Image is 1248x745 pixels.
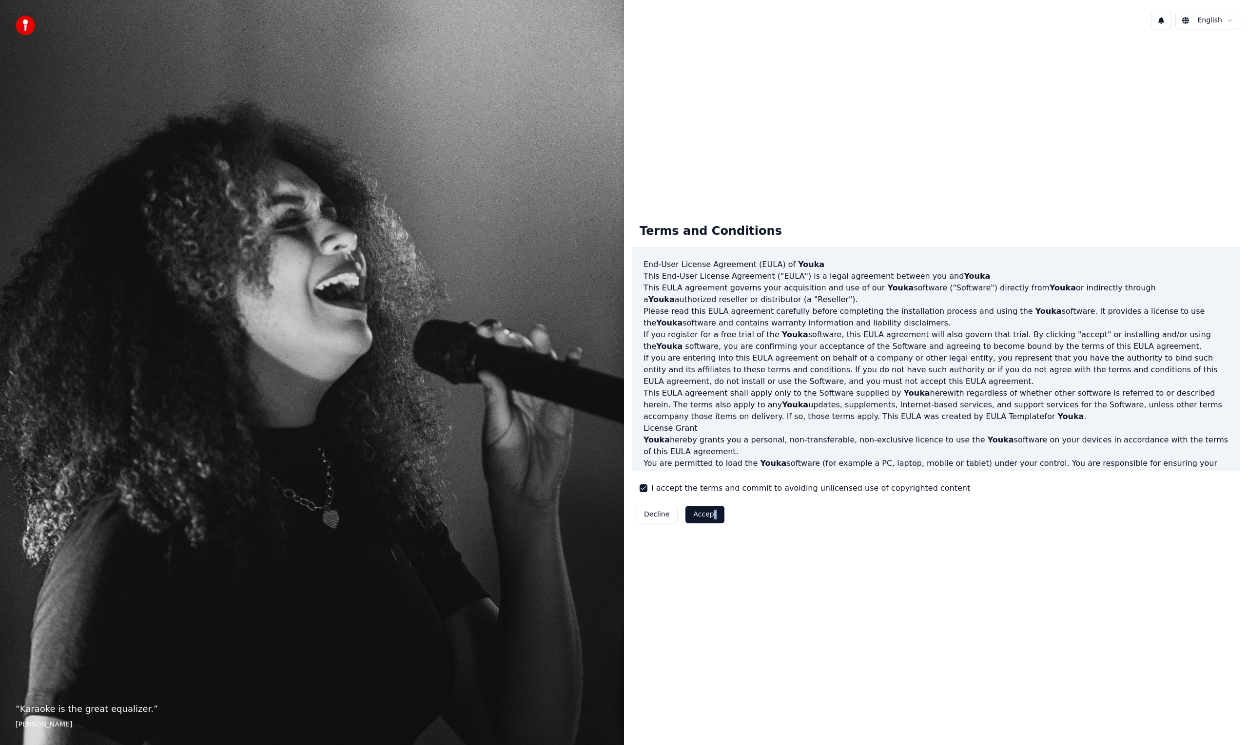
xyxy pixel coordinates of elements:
[643,434,1228,458] p: hereby grants you a personal, non-transferable, non-exclusive licence to use the software on your...
[632,216,790,247] div: Terms and Conditions
[643,352,1228,387] p: If you are entering into this EULA agreement on behalf of a company or other legal entity, you re...
[16,720,608,729] footer: [PERSON_NAME]
[904,388,930,398] span: Youka
[643,387,1228,422] p: This EULA agreement shall apply only to the Software supplied by herewith regardless of whether o...
[16,16,35,35] img: youka
[685,506,724,523] button: Accept
[760,458,786,468] span: Youka
[1050,283,1076,292] span: Youka
[986,412,1044,421] a: EULA Template
[643,458,1228,481] p: You are permitted to load the software (for example a PC, laptop, mobile or tablet) under your co...
[651,482,970,494] label: I accept the terms and commit to avoiding unlicensed use of copyrighted content
[643,282,1228,306] p: This EULA agreement governs your acquisition and use of our software ("Software") directly from o...
[16,702,608,716] p: “ Karaoke is the great equalizer. ”
[643,259,1228,270] h3: End-User License Agreement (EULA) of
[643,435,670,444] span: Youka
[988,435,1014,444] span: Youka
[798,260,824,269] span: Youka
[782,400,808,409] span: Youka
[1035,306,1062,316] span: Youka
[656,342,682,351] span: Youka
[833,470,859,479] span: Youka
[964,271,990,281] span: Youka
[656,318,682,327] span: Youka
[1057,412,1084,421] span: Youka
[643,329,1228,352] p: If you register for a free trial of the software, this EULA agreement will also govern that trial...
[887,283,914,292] span: Youka
[643,422,1228,434] h3: License Grant
[648,295,675,304] span: Youka
[636,506,678,523] button: Decline
[782,330,808,339] span: Youka
[643,270,1228,282] p: This End-User License Agreement ("EULA") is a legal agreement between you and
[643,306,1228,329] p: Please read this EULA agreement carefully before completing the installation process and using th...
